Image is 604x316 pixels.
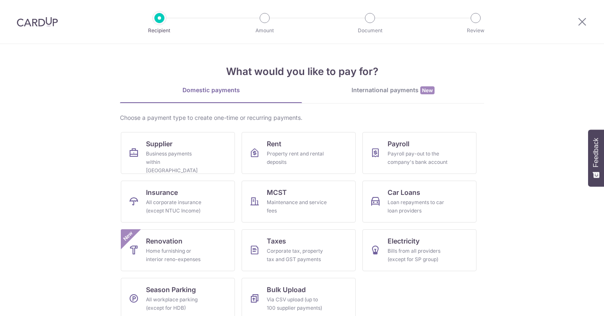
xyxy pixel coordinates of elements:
[362,181,476,223] a: Car LoansLoan repayments to car loan providers
[146,247,206,264] div: Home furnishing or interior reno-expenses
[146,150,206,175] div: Business payments within [GEOGRAPHIC_DATA]
[267,150,327,166] div: Property rent and rental deposits
[267,236,286,246] span: Taxes
[146,285,196,295] span: Season Parking
[267,187,287,197] span: MCST
[388,150,448,166] div: Payroll pay-out to the company's bank account
[121,132,235,174] a: SupplierBusiness payments within [GEOGRAPHIC_DATA]
[445,26,507,35] p: Review
[339,26,401,35] p: Document
[362,229,476,271] a: ElectricityBills from all providers (except for SP group)
[242,181,356,223] a: MCSTMaintenance and service fees
[242,229,356,271] a: TaxesCorporate tax, property tax and GST payments
[420,86,435,94] span: New
[267,198,327,215] div: Maintenance and service fees
[388,139,409,149] span: Payroll
[146,139,172,149] span: Supplier
[17,17,58,27] img: CardUp
[267,295,327,312] div: Via CSV upload (up to 100 supplier payments)
[146,295,206,312] div: All workplace parking (except for HDB)
[388,187,420,197] span: Car Loans
[146,187,178,197] span: Insurance
[588,130,604,186] button: Feedback - Show survey
[362,132,476,174] a: PayrollPayroll pay-out to the company's bank account
[267,139,281,149] span: Rent
[592,138,600,167] span: Feedback
[388,236,419,246] span: Electricity
[242,132,356,174] a: RentProperty rent and rental deposits
[121,229,235,271] a: RenovationHome furnishing or interior reno-expensesNew
[120,64,484,79] h4: What would you like to pay for?
[388,247,448,264] div: Bills from all providers (except for SP group)
[234,26,296,35] p: Amount
[267,247,327,264] div: Corporate tax, property tax and GST payments
[146,198,206,215] div: All corporate insurance (except NTUC Income)
[388,198,448,215] div: Loan repayments to car loan providers
[267,285,306,295] span: Bulk Upload
[302,86,484,95] div: International payments
[121,229,135,243] span: New
[146,236,182,246] span: Renovation
[120,86,302,94] div: Domestic payments
[120,114,484,122] div: Choose a payment type to create one-time or recurring payments.
[121,181,235,223] a: InsuranceAll corporate insurance (except NTUC Income)
[128,26,190,35] p: Recipient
